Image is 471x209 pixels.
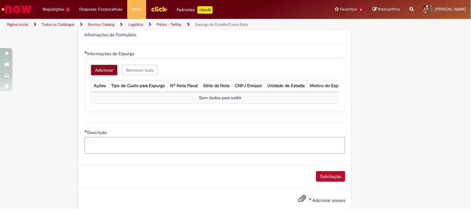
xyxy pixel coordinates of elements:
[378,6,401,12] span: Rascunhos
[340,6,357,12] span: Favoritos
[265,80,307,91] th: Unidade de Estadia
[197,6,213,14] p: +GenAi
[84,137,345,154] textarea: Descrição
[79,6,123,12] span: Despesas Corporativas
[373,7,401,12] a: Rascunhos
[42,22,75,27] a: Todos os Catálogos
[84,32,136,38] label: Informações de Formulário
[84,130,87,132] span: Necessários
[1,3,33,16] img: ServiceNow
[316,171,345,182] button: Solicitação
[7,22,28,27] a: Página inicial
[5,19,309,30] ul: Trilhas de página
[91,92,350,104] td: Sem dados para exibir
[151,4,168,14] img: click_logo_yellow_360x200.png
[156,22,182,27] a: Fretes - Tarifas
[132,6,142,12] span: More
[88,22,115,27] a: Service Catalog
[195,22,248,27] a: Expurgo de Estadia/Custo Extra
[312,198,345,203] span: Adicionar anexos
[43,6,64,12] span: Requisições
[87,130,108,135] span: Descrição
[91,80,109,91] th: Ações
[66,7,70,12] span: 1
[91,65,117,75] button: Add a row for Informações de Expurgo
[435,7,466,12] span: [PERSON_NAME]
[168,80,201,91] th: Nº Nota Fiscal
[232,80,265,91] th: CNPJ Emissor
[297,193,308,207] button: Adicionar anexos
[109,80,168,91] th: Tipo de Custo para Expurgo
[84,51,87,54] span: Necessários
[201,80,232,91] th: Série da Nota
[128,22,143,27] a: Logistica
[177,6,213,14] div: Padroniza
[358,7,364,12] span: 6
[307,80,350,91] th: Motivo do Expurgo
[87,51,136,56] span: Informações de Expurgo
